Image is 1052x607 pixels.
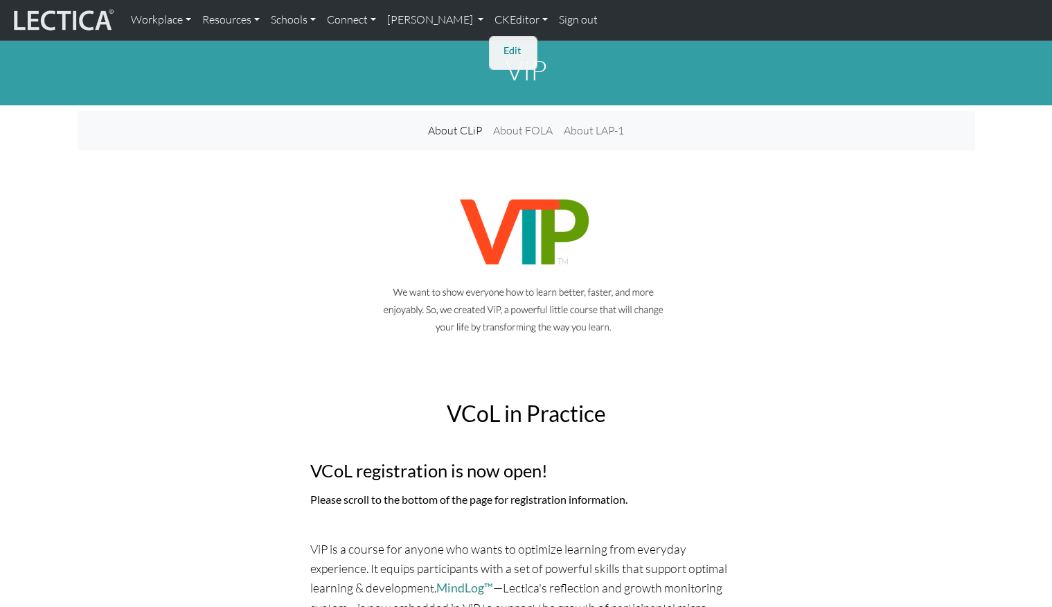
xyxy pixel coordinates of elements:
a: Schools [265,6,321,35]
img: lecticalive [10,7,114,33]
h1: ViP [78,53,975,87]
ul: CKEditor [500,42,528,60]
h3: VCoL registration is now open! [310,460,742,482]
a: CKEditor [489,6,553,35]
a: About FOLA [488,116,558,145]
h6: Please scroll to the bottom of the page for registration information. [310,493,742,506]
a: Resources [197,6,265,35]
a: MindLog™ [436,581,493,595]
a: Sign out [553,6,603,35]
a: Edit [500,42,528,60]
a: About CLiP [422,116,488,145]
a: Connect [321,6,382,35]
a: About LAP-1 [558,116,630,145]
a: Workplace [125,6,197,35]
img: Ad image [310,184,742,344]
a: [PERSON_NAME] [382,6,489,35]
h2: VCoL in Practice [310,401,742,427]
